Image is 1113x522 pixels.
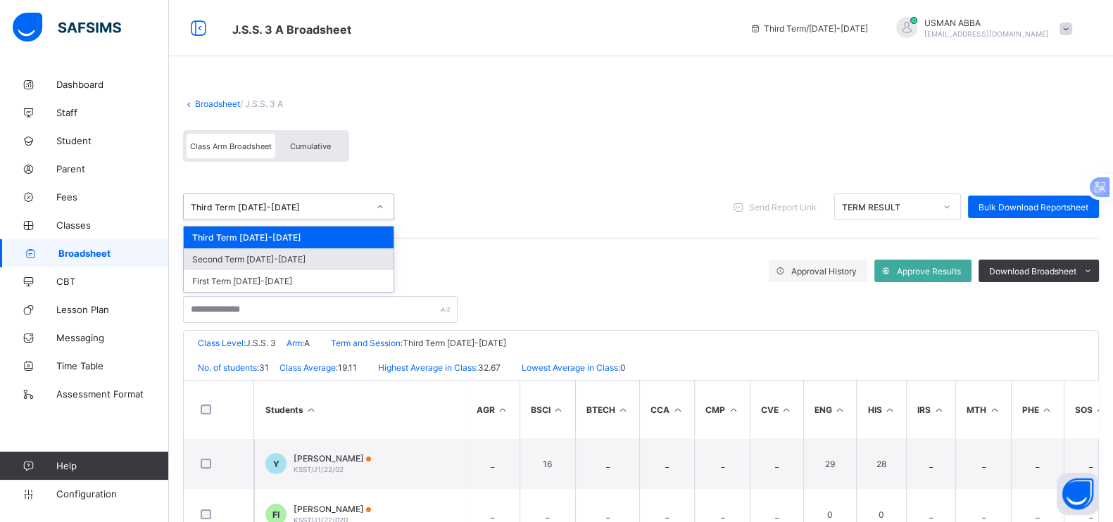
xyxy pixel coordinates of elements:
span: Time Table [56,360,169,371]
span: Third Term [DATE]-[DATE] [403,338,506,348]
span: Send Report Link [749,202,817,212]
span: Y [273,459,279,469]
td: _ [575,438,640,489]
th: BSCI [520,381,575,438]
span: Class Arm Broadsheet [190,141,272,151]
th: Students [254,381,465,438]
span: Student [56,135,169,146]
th: PHE [1011,381,1064,438]
td: _ [750,438,803,489]
span: J.S.S. 3 [246,338,276,348]
div: Third Term [DATE]-[DATE] [191,202,368,212]
a: Broadsheet [195,98,240,109]
span: Fees [56,191,169,203]
i: Sort in Ascending Order [553,405,565,415]
span: / J.S.S. 3 A [240,98,283,109]
span: [PERSON_NAME] [294,504,371,514]
i: Sort in Ascending Order [1095,405,1107,415]
span: [EMAIL_ADDRESS][DOMAIN_NAME] [924,30,1049,38]
th: IRS [906,381,955,438]
th: AGR [465,381,520,438]
td: _ [465,438,520,489]
span: FI [272,509,279,520]
td: _ [1011,438,1064,489]
td: 28 [856,438,906,489]
i: Sort in Ascending Order [617,405,629,415]
span: Approve Results [897,266,961,276]
span: Broadsheet [58,248,169,259]
span: Lesson Plan [56,304,169,315]
th: ENG [803,381,857,438]
span: CBT [56,276,169,287]
i: Sort in Ascending Order [727,405,739,415]
span: Class Arm Broadsheet [232,23,351,37]
span: Class Average: [279,362,338,373]
span: Bulk Download Reportsheet [979,202,1088,212]
span: 32.67 [478,362,501,373]
div: First Term [DATE]-[DATE] [184,270,394,292]
span: Messaging [56,332,169,343]
th: MTH [955,381,1011,438]
span: Configuration [56,488,168,499]
i: Sort in Ascending Order [884,405,895,415]
span: Arm: [287,338,304,348]
span: Term and Session: [331,338,403,348]
td: 29 [803,438,857,489]
td: _ [955,438,1011,489]
span: No. of students: [198,362,259,373]
th: CVE [750,381,803,438]
th: CMP [694,381,750,438]
span: Assessment Format [56,388,169,400]
span: session/term information [750,23,868,34]
span: Class Level: [198,338,246,348]
th: BTECH [575,381,640,438]
span: Cumulative [290,141,331,151]
span: Staff [56,107,169,118]
i: Sort in Ascending Order [497,405,509,415]
button: Open asap [1057,473,1099,515]
span: [PERSON_NAME] [294,453,371,464]
span: 19.11 [338,362,357,373]
i: Sort Ascending [306,405,317,415]
i: Sort in Ascending Order [834,405,846,415]
span: Classes [56,219,169,231]
span: Help [56,460,168,471]
i: Sort in Ascending Order [1041,405,1053,415]
span: Highest Average in Class: [378,362,478,373]
i: Sort in Ascending Order [672,405,684,415]
i: Sort in Ascending Order [781,405,793,415]
div: USMANABBA [882,17,1079,40]
img: safsims [13,13,121,42]
span: 0 [620,362,626,373]
i: Sort in Ascending Order [988,405,1000,415]
i: Sort in Ascending Order [933,405,945,415]
span: 31 [259,362,269,373]
span: Parent [56,163,169,174]
span: Dashboard [56,79,169,90]
div: TERM RESULT [842,202,935,212]
span: Download Broadsheet [989,266,1076,276]
td: _ [639,438,694,489]
div: Third Term [DATE]-[DATE] [184,227,394,248]
span: A [304,338,310,348]
th: CCA [639,381,694,438]
span: KSST/J1/22/02 [294,465,344,473]
td: _ [906,438,955,489]
div: Second Term [DATE]-[DATE] [184,248,394,270]
th: HIS [856,381,906,438]
span: Lowest Average in Class: [522,362,620,373]
td: _ [694,438,750,489]
span: Approval History [791,266,857,276]
span: USMAN ABBA [924,18,1049,28]
td: 16 [520,438,575,489]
